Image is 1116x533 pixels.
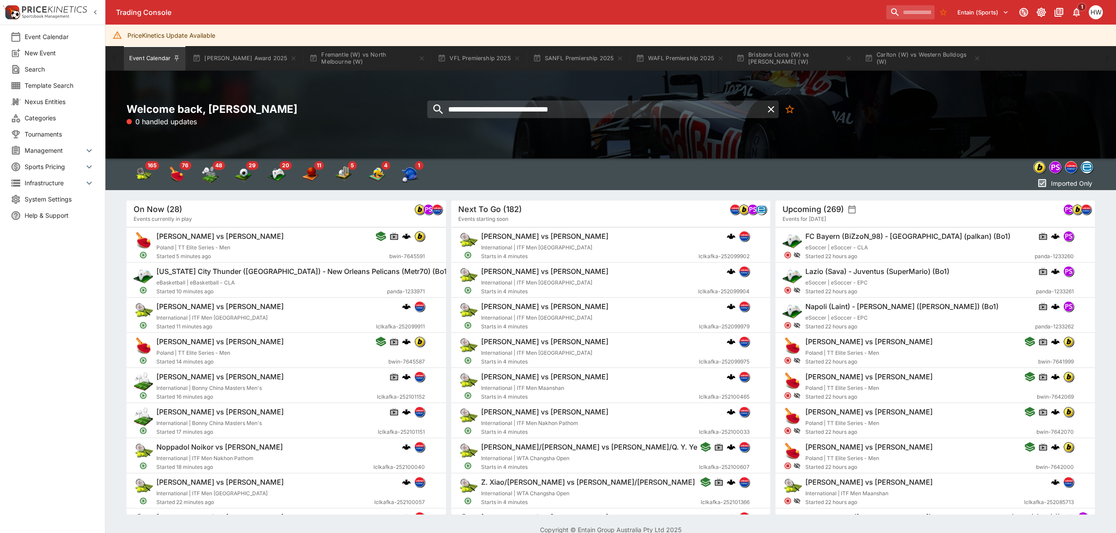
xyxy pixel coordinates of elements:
button: WAFL Premiership 2025 [630,46,729,71]
span: 29 [246,161,258,170]
button: SANFL Premiership 2025 [528,46,629,71]
img: logo-cerberus.svg [402,513,411,522]
span: 76 [179,161,191,170]
svg: Closed [784,321,792,329]
button: Event Calendar [124,46,185,71]
img: tennis.png [134,512,153,531]
div: pandascore [1064,301,1074,312]
div: Baseball [402,166,419,183]
span: Started 5 minutes ago [156,252,389,261]
span: System Settings [25,194,94,204]
img: logo-cerberus.svg [402,372,411,381]
div: Volleyball [368,166,386,183]
img: bwin.png [1064,442,1074,452]
span: lclkafka-252100033 [699,428,750,436]
h5: On Now (28) [134,204,182,214]
span: Started 22 hours ago [805,357,1038,366]
img: betradar.png [1081,162,1093,173]
img: table_tennis.png [134,336,153,356]
input: search [427,101,763,118]
img: tennis.png [458,477,478,496]
h6: [PERSON_NAME] vs [PERSON_NAME] [481,302,609,311]
div: bwin [414,231,425,241]
span: Poland | TT Elite Series - Men [156,244,230,251]
img: bwin.png [739,205,749,214]
svg: Open [139,251,147,259]
span: bwin-7645591 [389,252,425,261]
h6: [US_STATE] City Thunder ([GEOGRAPHIC_DATA]) - New Orleans Pelicans (Metr70) (Bo1) [156,267,449,276]
span: bwin-7645587 [388,357,425,366]
div: lclkafka [739,231,750,241]
button: No Bookmarks [936,5,950,19]
img: pandascore.png [1050,162,1061,173]
span: International | ITF Men [GEOGRAPHIC_DATA] [481,349,592,356]
span: Starts in 4 minutes [481,357,699,366]
img: tennis.png [458,371,478,391]
img: logo-cerberus.svg [402,407,411,416]
h6: [PERSON_NAME]/[PERSON_NAME] vs [PERSON_NAME]/Q. Y. Ye [481,443,697,452]
div: cerberus [402,337,411,346]
img: PriceKinetics [22,6,87,13]
span: Nexus Entities [25,97,94,106]
span: Event Calendar [25,32,94,41]
img: volleyball [368,166,386,183]
h6: Z. Xiao/[PERSON_NAME] vs [PERSON_NAME]/[PERSON_NAME] [481,478,695,487]
div: betradar [756,204,767,215]
button: No Bookmarks [781,101,798,118]
h2: Welcome back, [PERSON_NAME] [127,102,446,116]
p: 0 handled updates [127,116,197,127]
img: esports.png [783,266,802,285]
h6: Lazio (Sava) - Juventus (SuperMario) (Bo1) [805,267,949,276]
span: Starts in 4 minutes [481,252,699,261]
svg: Open [464,251,472,259]
img: pandascore.png [1078,512,1088,522]
div: lclkafka [432,204,442,215]
button: Connected to PK [1016,4,1032,20]
img: lclkafka.png [739,266,749,276]
img: pandascore.png [424,205,433,214]
img: betradar.png [757,205,766,214]
img: esports [268,166,286,183]
span: 4 [381,161,390,170]
img: lclkafka.png [739,372,749,382]
button: Select Tenant [952,5,1014,19]
h6: Gujarat Titans ([GEOGRAPHIC_DATA]) - Kolkata Knight Riders (Oggy) (Bo1) [805,513,1053,522]
span: 5 [348,161,357,170]
img: pandascore.png [748,205,757,214]
button: settings [848,205,856,214]
h6: [PERSON_NAME] vs [PERSON_NAME] [481,372,609,382]
button: Carlton (W) vs Western Bulldogs (W) [859,46,986,71]
h6: [PERSON_NAME] vs [PERSON_NAME] [481,232,609,241]
span: lclkafka-252099904 [698,287,750,296]
span: Started 22 hours ago [805,322,1035,331]
img: lclkafka.png [415,442,424,452]
img: tennis.png [134,477,153,496]
img: lclkafka.png [739,337,749,346]
img: logo-cerberus.svg [727,302,736,311]
button: Imported Only [1034,176,1095,190]
div: lclkafka [1081,204,1091,215]
img: logo-cerberus.svg [727,478,736,486]
img: pandascore.png [1064,231,1074,241]
div: lclkafka [739,301,750,312]
div: lclkafka [730,204,740,215]
img: tennis.png [134,442,153,461]
button: VFL Premiership 2025 [432,46,525,71]
span: bwin-7642070 [1037,428,1074,436]
span: Starts in 4 minutes [481,322,699,331]
span: Started 10 minutes ago [156,287,387,296]
img: badminton.png [134,407,153,426]
img: pandascore.png [1064,205,1073,214]
h5: Next To Go (182) [458,204,522,214]
img: logo-cerberus.svg [727,232,736,241]
div: Soccer [235,166,252,183]
div: Table Tennis [168,166,185,183]
span: bwin-7642069 [1037,393,1074,401]
img: tennis.png [458,301,478,321]
img: basketball [301,166,319,183]
img: badminton [201,166,219,183]
span: 165 [145,161,159,170]
img: lclkafka.png [415,302,424,311]
svg: Open [139,286,147,294]
button: Fremantle (W) vs North Melbourne (W) [304,46,431,71]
